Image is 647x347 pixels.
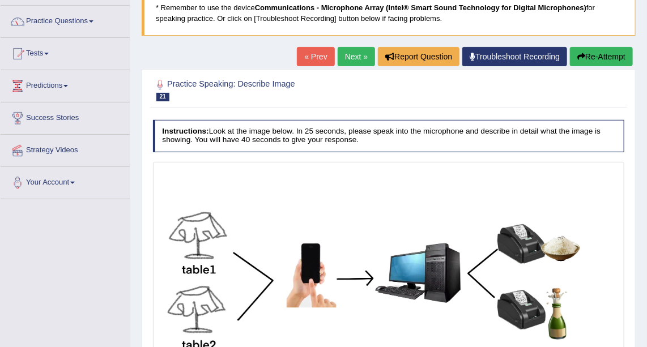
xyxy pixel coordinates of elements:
button: Re-Attempt [570,47,633,66]
a: « Prev [297,47,334,66]
a: Predictions [1,70,130,98]
b: Communications - Microphone Array (Intel® Smart Sound Technology for Digital Microphones) [255,3,586,12]
a: Tests [1,38,130,66]
a: Success Stories [1,102,130,131]
a: Your Account [1,167,130,195]
a: Practice Questions [1,6,130,34]
a: Troubleshoot Recording [462,47,567,66]
b: Instructions: [162,127,208,135]
h2: Practice Speaking: Describe Image [153,78,445,101]
button: Report Question [378,47,459,66]
a: Strategy Videos [1,135,130,163]
a: Next » [338,47,375,66]
span: 21 [156,93,169,101]
h4: Look at the image below. In 25 seconds, please speak into the microphone and describe in detail w... [153,120,625,152]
